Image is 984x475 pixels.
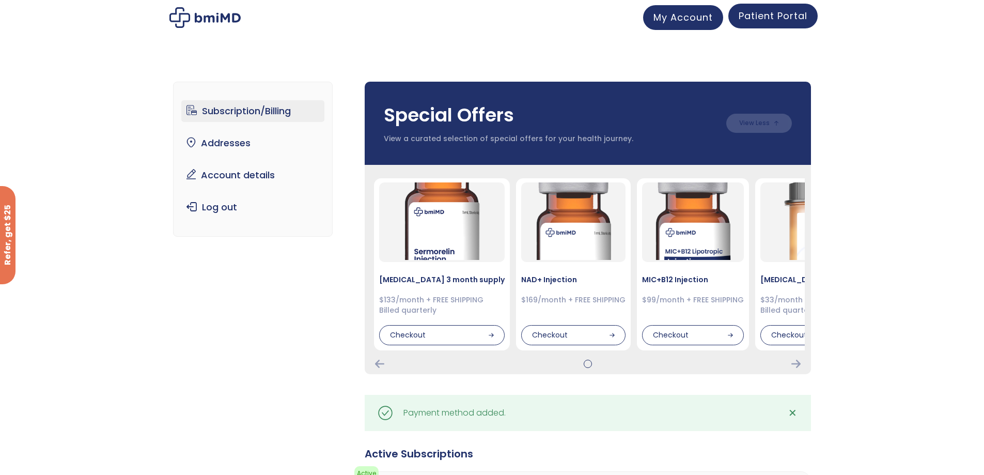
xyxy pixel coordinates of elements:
[181,132,324,154] a: Addresses
[728,4,818,28] a: Patient Portal
[791,360,801,368] div: Next Card
[365,447,811,461] div: Active Subscriptions
[379,274,505,285] h4: [MEDICAL_DATA] 3 month supply
[403,406,506,420] div: Payment method added.
[653,11,713,24] span: My Account
[384,134,716,144] p: View a curated selection of special offers for your health journey.
[521,325,626,346] div: Checkout
[642,295,744,305] div: $99/month + FREE SHIPPING
[642,325,744,346] div: Checkout
[375,360,384,368] div: Previous Card
[760,295,886,315] div: $33/month + FREE SHIPPING Billed quarterly
[760,274,886,285] h4: [MEDICAL_DATA] 3 Month Supply
[521,295,626,305] div: $169/month + FREE SHIPPING
[783,403,803,423] a: ✕
[643,5,723,30] a: My Account
[788,406,797,420] span: ✕
[521,274,626,285] h4: NAD+ Injection
[169,7,241,28] img: My account
[760,325,886,346] div: Checkout
[379,295,505,315] div: $133/month + FREE SHIPPING Billed quarterly
[642,274,744,285] h4: MIC+B12 Injection
[535,182,612,260] img: NAD Injection
[379,325,505,346] div: Checkout
[181,100,324,122] a: Subscription/Billing
[181,196,324,218] a: Log out
[173,82,333,237] nav: Account pages
[384,102,716,128] h3: Special Offers
[739,9,807,22] span: Patient Portal
[181,164,324,186] a: Account details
